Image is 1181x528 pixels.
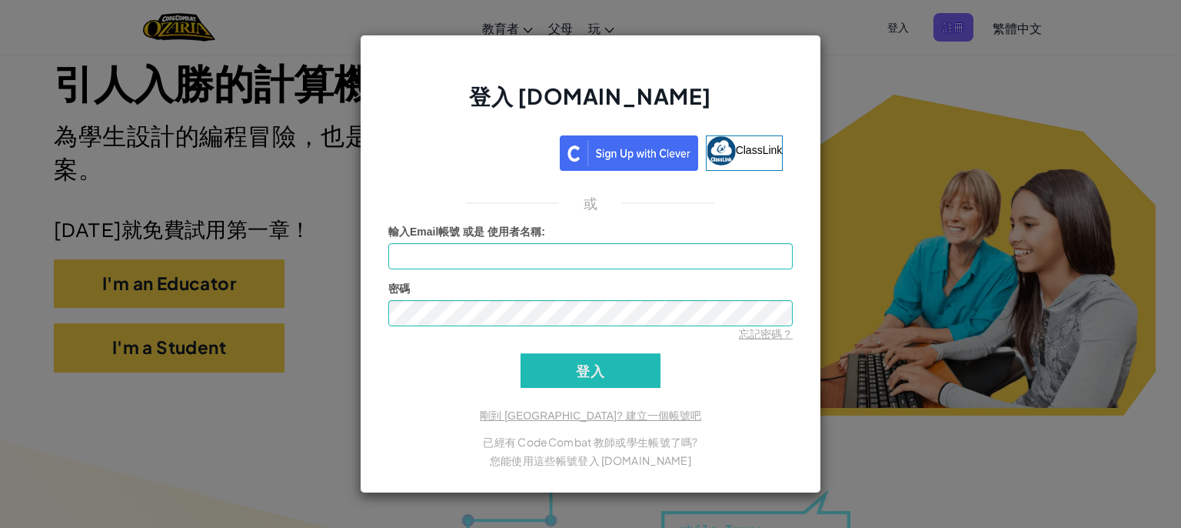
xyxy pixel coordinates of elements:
[521,353,660,388] input: 登入
[388,226,541,238] span: 輸入Email帳號 或是 使用者名稱
[707,136,736,165] img: classlink-logo-small.png
[388,433,793,451] p: 已經有 CodeCombat 教師或學生帳號了嗎?
[739,328,793,340] a: 忘記密碼？
[560,135,698,171] img: clever_sso_button@2x.png
[388,282,410,295] span: 密碼
[480,409,700,422] a: 剛到 [GEOGRAPHIC_DATA]? 建立一個帳號吧
[584,194,597,212] p: 或
[388,82,793,126] h2: 登入 [DOMAIN_NAME]
[388,224,545,239] label: :
[391,134,560,168] iframe: Sign in with Google Button
[388,451,793,470] p: 您能使用這些帳號登入 [DOMAIN_NAME]
[736,144,783,156] span: ClassLink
